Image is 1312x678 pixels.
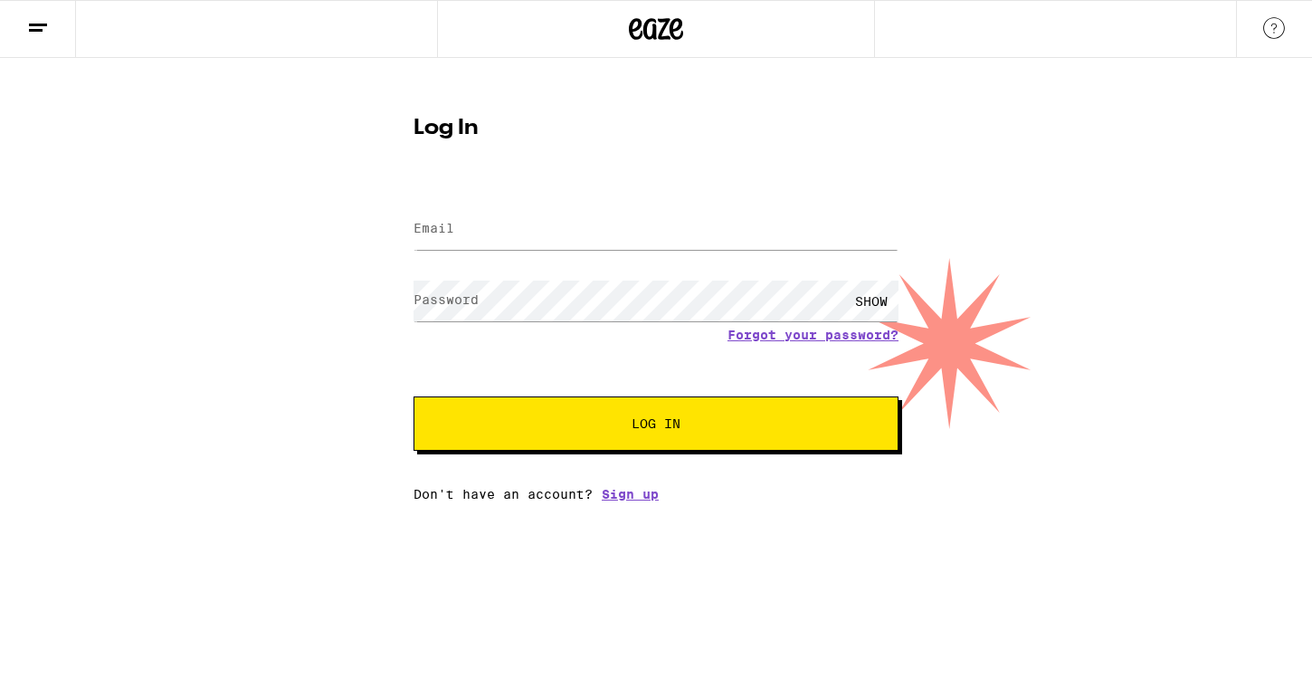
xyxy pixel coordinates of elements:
div: Don't have an account? [414,487,898,501]
h1: Log In [414,118,898,139]
span: Log In [632,417,680,430]
div: SHOW [844,281,898,321]
input: Email [414,209,898,250]
label: Email [414,221,454,235]
button: Log In [414,396,898,451]
a: Forgot your password? [727,328,898,342]
label: Password [414,292,479,307]
a: Sign up [602,487,659,501]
